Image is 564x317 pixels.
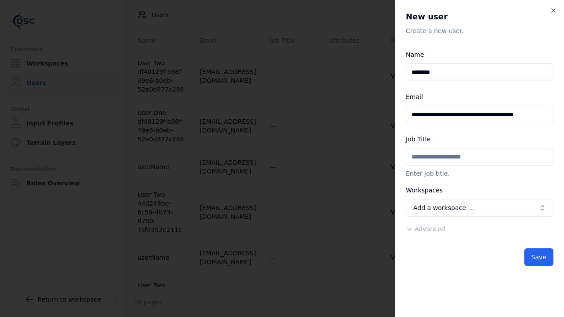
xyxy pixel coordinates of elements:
[406,136,430,143] label: Job Title
[406,93,423,100] label: Email
[415,225,445,232] span: Advanced
[524,248,553,266] button: Save
[413,203,474,212] span: Add a workspace …
[406,26,553,35] p: Create a new user.
[406,11,553,23] h2: New user
[406,225,445,233] button: Advanced
[406,51,424,58] label: Name
[406,187,443,194] label: Workspaces
[406,169,553,178] p: Enter job title.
